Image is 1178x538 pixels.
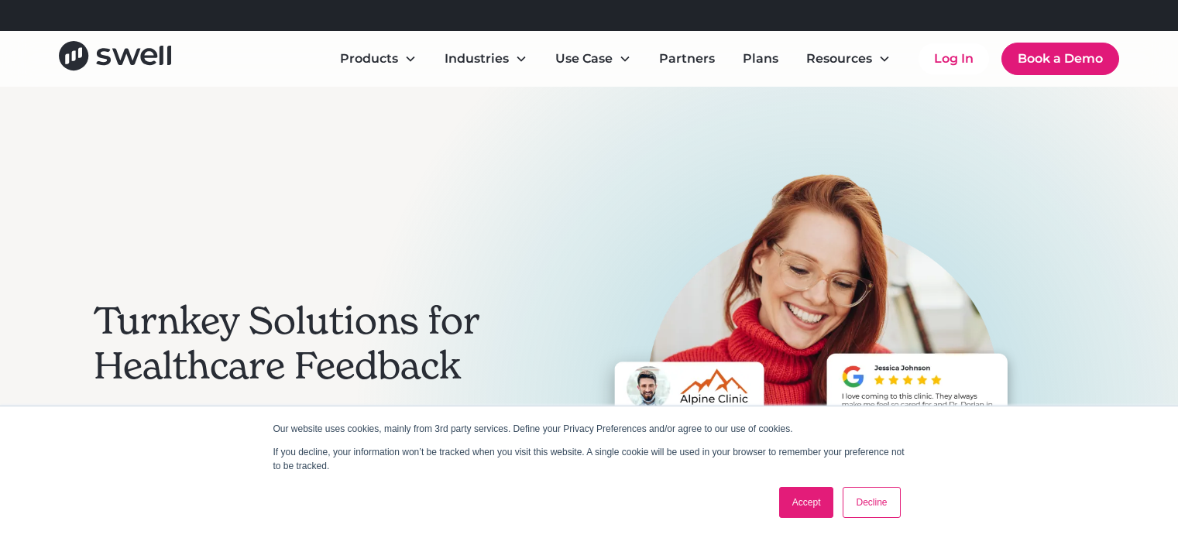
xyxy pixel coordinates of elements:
div: Resources [794,43,903,74]
div: Products [328,43,429,74]
a: Partners [647,43,727,74]
div: Products [340,50,398,68]
p: Our website uses cookies, mainly from 3rd party services. Define your Privacy Preferences and/or ... [273,422,905,436]
h2: Turnkey Solutions for Healthcare Feedback [94,299,512,388]
p: If you decline, your information won’t be tracked when you visit this website. A single cookie wi... [273,445,905,473]
div: Industries [445,50,509,68]
a: Book a Demo [1001,43,1119,75]
a: Accept [779,487,834,518]
a: Decline [843,487,900,518]
div: Use Case [543,43,644,74]
a: home [59,41,171,76]
a: Log In [919,43,989,74]
div: Resources [806,50,872,68]
div: Use Case [555,50,613,68]
a: Plans [730,43,791,74]
div: Industries [432,43,540,74]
